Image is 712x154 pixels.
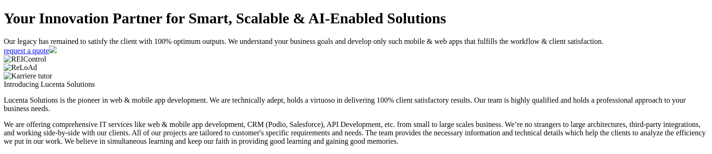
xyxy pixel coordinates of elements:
div: Our legacy has remained to satisfy the client with 100% optimum outputs. We understand your busin... [4,37,708,46]
img: banner-arrow.png [49,46,57,53]
img: ReLoAd [4,63,37,72]
p: Lucenta Solutions is the pioneer in web & mobile app development. We are technically adept, holds... [4,96,708,113]
img: Karriere tutor [4,72,52,80]
h1: Your Innovation Partner for Smart, Scalable & AI-Enabled Solutions [4,10,708,27]
img: REIControl [4,55,46,63]
div: Introducing Lucenta Solutions [4,80,708,89]
p: We are offering comprehensive IT services like web & mobile app development, CRM (Podio, Salesfor... [4,120,708,146]
a: request a quote [4,47,57,55]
